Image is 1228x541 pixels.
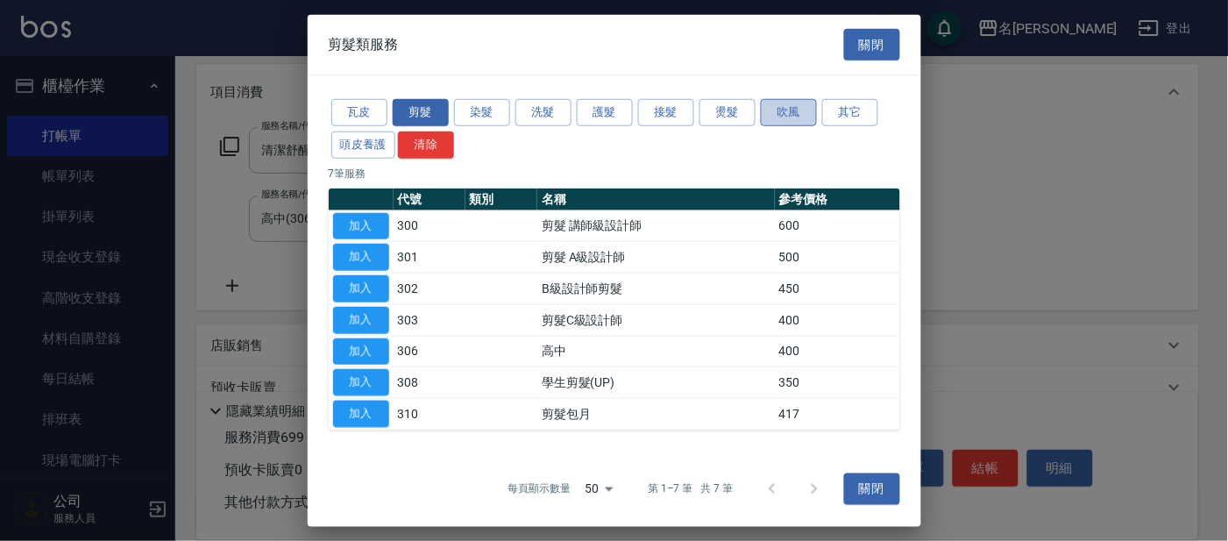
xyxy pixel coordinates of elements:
[333,307,389,334] button: 加入
[333,338,389,365] button: 加入
[394,367,465,399] td: 308
[394,336,465,367] td: 306
[577,99,633,126] button: 護髮
[775,242,900,274] td: 500
[537,242,774,274] td: 剪髮 A級設計師
[394,304,465,336] td: 303
[393,99,449,126] button: 剪髮
[394,210,465,242] td: 300
[775,336,900,367] td: 400
[775,210,900,242] td: 600
[333,275,389,303] button: 加入
[822,99,878,126] button: 其它
[454,99,510,126] button: 染髮
[331,132,396,159] button: 頭皮養護
[775,188,900,210] th: 參考價格
[398,132,454,159] button: 清除
[331,99,387,126] button: 瓦皮
[537,273,774,304] td: B級設計師剪髮
[775,367,900,399] td: 350
[537,188,774,210] th: 名稱
[844,28,900,61] button: 關閉
[775,398,900,430] td: 417
[578,466,620,513] div: 50
[515,99,571,126] button: 洗髮
[329,36,399,53] span: 剪髮類服務
[537,367,774,399] td: 學生剪髮(UP)
[465,188,537,210] th: 類別
[508,481,571,497] p: 每頁顯示數量
[537,304,774,336] td: 剪髮C級設計師
[775,273,900,304] td: 450
[648,481,733,497] p: 第 1–7 筆 共 7 筆
[394,242,465,274] td: 301
[537,398,774,430] td: 剪髮包月
[761,99,817,126] button: 吹風
[537,210,774,242] td: 剪髮 講師級設計師
[537,336,774,367] td: 高中
[638,99,694,126] button: 接髮
[394,273,465,304] td: 302
[394,398,465,430] td: 310
[333,244,389,271] button: 加入
[333,212,389,239] button: 加入
[775,304,900,336] td: 400
[699,99,756,126] button: 燙髮
[329,165,900,181] p: 7 筆服務
[394,188,465,210] th: 代號
[333,369,389,396] button: 加入
[844,473,900,505] button: 關閉
[333,401,389,428] button: 加入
